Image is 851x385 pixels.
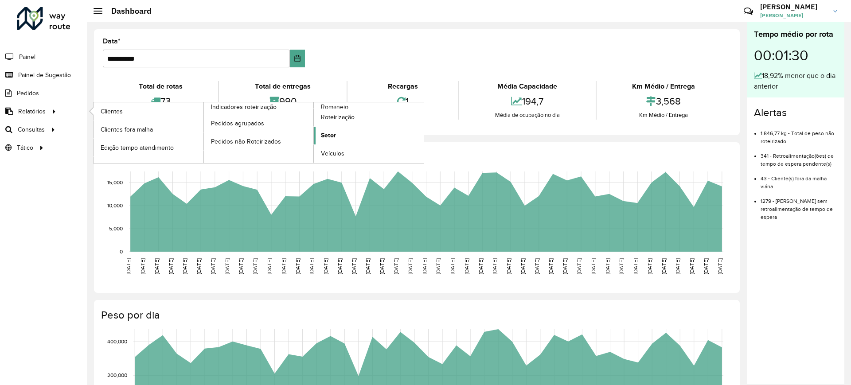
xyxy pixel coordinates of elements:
[562,258,568,274] text: [DATE]
[211,119,264,128] span: Pedidos agrupados
[321,131,336,140] span: Setor
[105,92,216,111] div: 73
[548,258,554,274] text: [DATE]
[18,125,45,134] span: Consultas
[101,125,153,134] span: Clientes fora malha
[464,258,469,274] text: [DATE]
[461,81,593,92] div: Média Capacidade
[754,70,837,92] div: 18,92% menor que o dia anterior
[94,139,203,156] a: Edição tempo atendimento
[478,258,484,274] text: [DATE]
[210,258,216,274] text: [DATE]
[321,113,355,122] span: Roteirização
[422,258,427,274] text: [DATE]
[461,111,593,120] div: Média de ocupação no dia
[211,102,277,112] span: Indicadores roteirização
[761,168,837,191] li: 43 - Cliente(s) fora da malha viária
[492,258,497,274] text: [DATE]
[266,258,272,274] text: [DATE]
[675,258,680,274] text: [DATE]
[632,258,638,274] text: [DATE]
[435,258,441,274] text: [DATE]
[211,137,281,146] span: Pedidos não Roteirizados
[599,111,729,120] div: Km Médio / Entrega
[101,143,174,152] span: Edição tempo atendimento
[107,202,123,208] text: 10,000
[739,2,758,21] a: Contato Rápido
[407,258,413,274] text: [DATE]
[221,81,344,92] div: Total de entregas
[590,258,596,274] text: [DATE]
[101,309,731,322] h4: Peso por dia
[314,109,424,126] a: Roteirização
[379,258,385,274] text: [DATE]
[281,258,286,274] text: [DATE]
[238,258,244,274] text: [DATE]
[647,258,652,274] text: [DATE]
[154,258,160,274] text: [DATE]
[105,81,216,92] div: Total de rotas
[599,92,729,111] div: 3,568
[449,258,455,274] text: [DATE]
[107,180,123,186] text: 15,000
[760,12,827,19] span: [PERSON_NAME]
[350,81,456,92] div: Recargas
[760,3,827,11] h3: [PERSON_NAME]
[140,258,145,274] text: [DATE]
[109,226,123,231] text: 5,000
[350,92,456,111] div: 1
[18,70,71,80] span: Painel de Sugestão
[321,149,344,158] span: Veículos
[94,102,203,120] a: Clientes
[168,258,174,274] text: [DATE]
[506,258,511,274] text: [DATE]
[204,114,314,132] a: Pedidos agrupados
[321,102,348,112] span: Romaneio
[661,258,667,274] text: [DATE]
[19,52,35,62] span: Painel
[689,258,695,274] text: [DATE]
[754,28,837,40] div: Tempo médio por rota
[224,258,230,274] text: [DATE]
[761,123,837,145] li: 1.846,77 kg - Total de peso não roteirizado
[754,106,837,119] h4: Alertas
[18,107,46,116] span: Relatórios
[107,338,127,344] text: 400,000
[308,258,314,274] text: [DATE]
[599,81,729,92] div: Km Médio / Entrega
[204,102,424,163] a: Romaneio
[365,258,371,274] text: [DATE]
[393,258,399,274] text: [DATE]
[101,107,123,116] span: Clientes
[182,258,187,274] text: [DATE]
[103,36,121,47] label: Data
[94,102,314,163] a: Indicadores roteirização
[252,258,258,274] text: [DATE]
[605,258,610,274] text: [DATE]
[196,258,202,274] text: [DATE]
[754,40,837,70] div: 00:01:30
[120,249,123,254] text: 0
[461,92,593,111] div: 194,7
[290,50,305,67] button: Choose Date
[323,258,328,274] text: [DATE]
[314,145,424,163] a: Veículos
[17,89,39,98] span: Pedidos
[761,191,837,221] li: 1279 - [PERSON_NAME] sem retroalimentação de tempo de espera
[703,258,709,274] text: [DATE]
[576,258,582,274] text: [DATE]
[314,127,424,144] a: Setor
[351,258,357,274] text: [DATE]
[337,258,343,274] text: [DATE]
[204,132,314,150] a: Pedidos não Roteirizados
[102,6,152,16] h2: Dashboard
[295,258,301,274] text: [DATE]
[221,92,344,111] div: 990
[534,258,540,274] text: [DATE]
[107,373,127,378] text: 200,000
[618,258,624,274] text: [DATE]
[717,258,723,274] text: [DATE]
[94,121,203,138] a: Clientes fora malha
[761,145,837,168] li: 341 - Retroalimentação(ões) de tempo de espera pendente(s)
[17,143,33,152] span: Tático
